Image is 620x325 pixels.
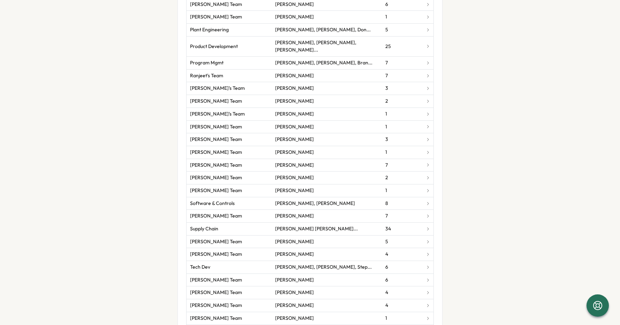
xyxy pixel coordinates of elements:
[272,261,382,274] td: [PERSON_NAME], [PERSON_NAME], Step...
[382,159,422,172] td: 7
[382,69,422,82] td: 7
[272,11,382,24] td: [PERSON_NAME]
[190,110,245,118] span: [PERSON_NAME]'s Team
[272,172,382,184] td: [PERSON_NAME]
[382,120,422,133] td: 1
[190,26,229,34] span: Plant Engineering
[382,286,422,299] td: 4
[190,136,242,143] span: [PERSON_NAME] Team
[272,108,382,120] td: [PERSON_NAME]
[190,97,242,105] span: [PERSON_NAME] Team
[382,223,422,236] td: 34
[382,11,422,24] td: 1
[272,197,382,210] td: [PERSON_NAME], [PERSON_NAME]
[190,263,210,271] span: Tech Dev
[190,1,242,8] span: [PERSON_NAME] Team
[272,120,382,133] td: [PERSON_NAME]
[382,210,422,223] td: 7
[190,72,223,80] span: Ranjeet's Team
[272,286,382,299] td: [PERSON_NAME]
[190,289,242,296] span: [PERSON_NAME] Team
[382,248,422,261] td: 4
[382,184,422,197] td: 1
[272,274,382,286] td: [PERSON_NAME]
[382,95,422,108] td: 2
[190,276,242,284] span: [PERSON_NAME] Team
[272,24,382,37] td: [PERSON_NAME], [PERSON_NAME], Don...
[190,302,242,309] span: [PERSON_NAME] Team
[382,312,422,325] td: 1
[272,312,382,325] td: [PERSON_NAME]
[272,36,382,56] td: [PERSON_NAME], [PERSON_NAME], [PERSON_NAME]...
[382,235,422,248] td: 5
[190,315,242,322] span: [PERSON_NAME] Team
[190,238,242,246] span: [PERSON_NAME] Team
[190,43,238,50] span: Product Development
[272,159,382,172] td: [PERSON_NAME]
[272,210,382,223] td: [PERSON_NAME]
[382,197,422,210] td: 8
[272,82,382,95] td: [PERSON_NAME]
[382,146,422,159] td: 1
[382,108,422,120] td: 1
[190,174,242,182] span: [PERSON_NAME] Team
[272,133,382,146] td: [PERSON_NAME]
[190,200,235,207] span: Software & Controls
[382,133,422,146] td: 3
[272,299,382,312] td: [PERSON_NAME]
[272,146,382,159] td: [PERSON_NAME]
[190,59,224,67] span: Program Mgmt
[272,235,382,248] td: [PERSON_NAME]
[190,251,242,258] span: [PERSON_NAME] Team
[382,274,422,286] td: 6
[190,161,242,169] span: [PERSON_NAME] Team
[190,187,242,195] span: [PERSON_NAME] Team
[190,85,245,92] span: [PERSON_NAME]'s Team
[382,172,422,184] td: 2
[272,57,382,70] td: [PERSON_NAME], [PERSON_NAME], Bran...
[272,69,382,82] td: [PERSON_NAME]
[272,248,382,261] td: [PERSON_NAME]
[382,57,422,70] td: 7
[272,223,382,236] td: [PERSON_NAME] [PERSON_NAME]...
[190,212,242,220] span: [PERSON_NAME] Team
[382,24,422,37] td: 5
[382,82,422,95] td: 3
[190,123,242,131] span: [PERSON_NAME] Team
[190,149,242,156] span: [PERSON_NAME] Team
[190,13,242,21] span: [PERSON_NAME] Team
[382,261,422,274] td: 6
[382,299,422,312] td: 4
[382,36,422,56] td: 25
[272,184,382,197] td: [PERSON_NAME]
[190,225,218,233] span: Supply Chain
[272,95,382,108] td: [PERSON_NAME]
